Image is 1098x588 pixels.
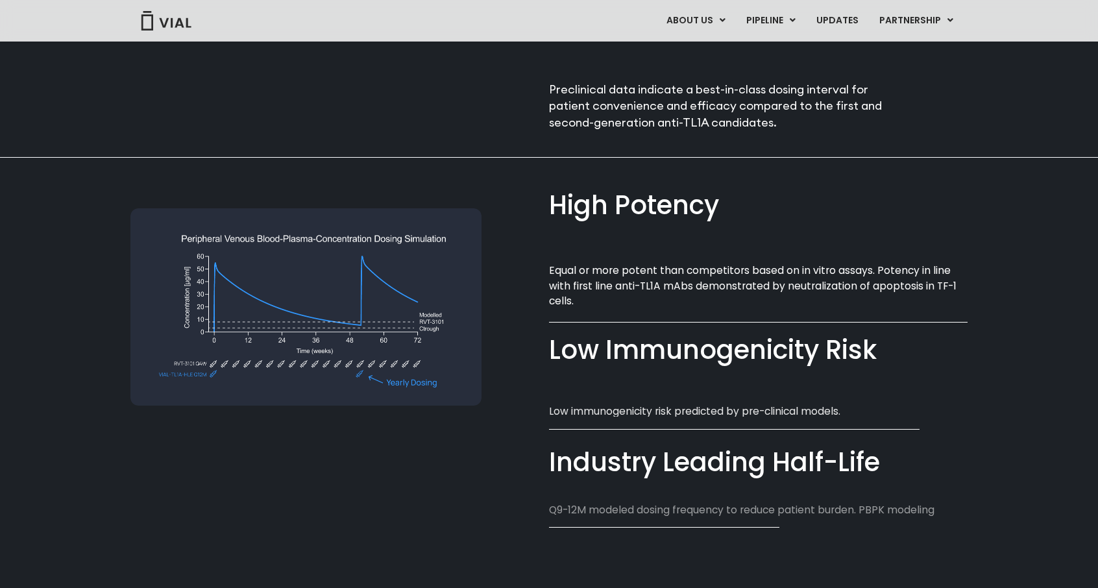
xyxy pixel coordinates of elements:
[549,332,968,369] div: Low Immunogenicity Risk​
[869,10,964,32] a: PARTNERSHIPMenu Toggle
[130,208,482,406] img: Graph showing peripheral venous blood-plasma-concentration dosing simulation
[549,502,968,533] p: Q9-12M modeled dosing frequency to reduce patient burden. PBPK modeling suggesting industry leadi...
[656,10,735,32] a: ABOUT USMenu Toggle
[736,10,805,32] a: PIPELINEMenu Toggle
[549,263,968,308] p: Equal or more potent than competitors based on in vitro assays. Potency in line with first line a...
[549,444,968,481] div: Industry Leading Half-Life​
[549,187,968,224] div: High Potency​
[549,404,968,419] p: Low immunogenicity risk predicted by pre-clinical models.​
[806,10,868,32] a: UPDATES
[140,11,192,31] img: Vial Logo
[549,81,894,131] p: Preclinical data indicate a best-in-class dosing interval for patient convenience and efficacy co...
